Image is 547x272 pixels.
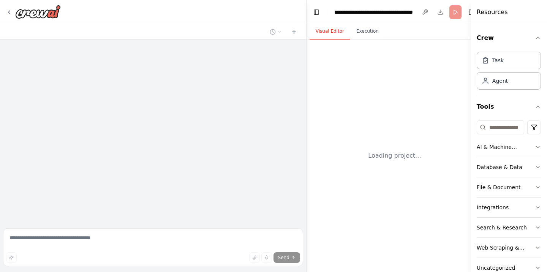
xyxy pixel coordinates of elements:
[477,264,515,272] div: Uncategorized
[477,224,527,231] div: Search & Research
[477,198,541,217] button: Integrations
[477,218,541,237] button: Search & Research
[288,27,300,36] button: Start a new chat
[477,157,541,177] button: Database & Data
[368,151,421,160] div: Loading project...
[273,252,300,263] button: Send
[310,24,350,40] button: Visual Editor
[261,252,272,263] button: Click to speak your automation idea
[278,255,289,261] span: Send
[477,204,509,211] div: Integrations
[477,238,541,258] button: Web Scraping & Browsing
[267,27,285,36] button: Switch to previous chat
[477,177,541,197] button: File & Document
[249,252,260,263] button: Upload files
[477,96,541,117] button: Tools
[492,57,504,64] div: Task
[477,137,541,157] button: AI & Machine Learning
[492,77,508,85] div: Agent
[477,183,521,191] div: File & Document
[477,27,541,49] button: Crew
[6,252,17,263] button: Improve this prompt
[477,163,522,171] div: Database & Data
[334,8,413,16] nav: breadcrumb
[15,5,61,19] img: Logo
[477,8,508,17] h4: Resources
[477,143,535,151] div: AI & Machine Learning
[477,49,541,96] div: Crew
[466,7,477,17] button: Hide right sidebar
[477,244,535,251] div: Web Scraping & Browsing
[311,7,322,17] button: Hide left sidebar
[350,24,385,40] button: Execution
